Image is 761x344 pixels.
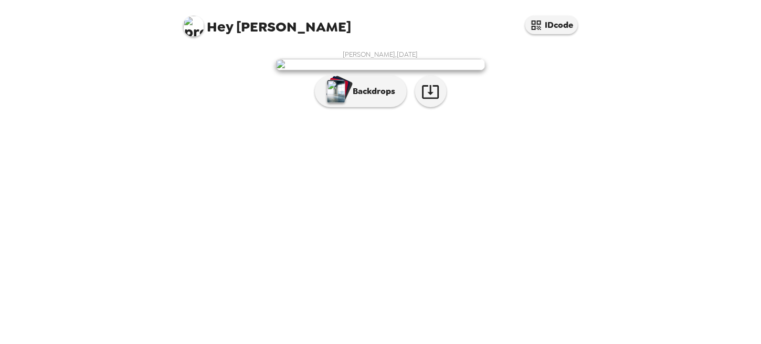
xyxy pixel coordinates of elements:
span: [PERSON_NAME] [183,11,351,34]
p: Backdrops [348,85,396,98]
img: user [276,59,485,70]
button: Backdrops [315,76,407,107]
span: Hey [207,17,233,36]
span: [PERSON_NAME] , [DATE] [343,50,418,59]
img: profile pic [183,16,204,37]
button: IDcode [525,16,578,34]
